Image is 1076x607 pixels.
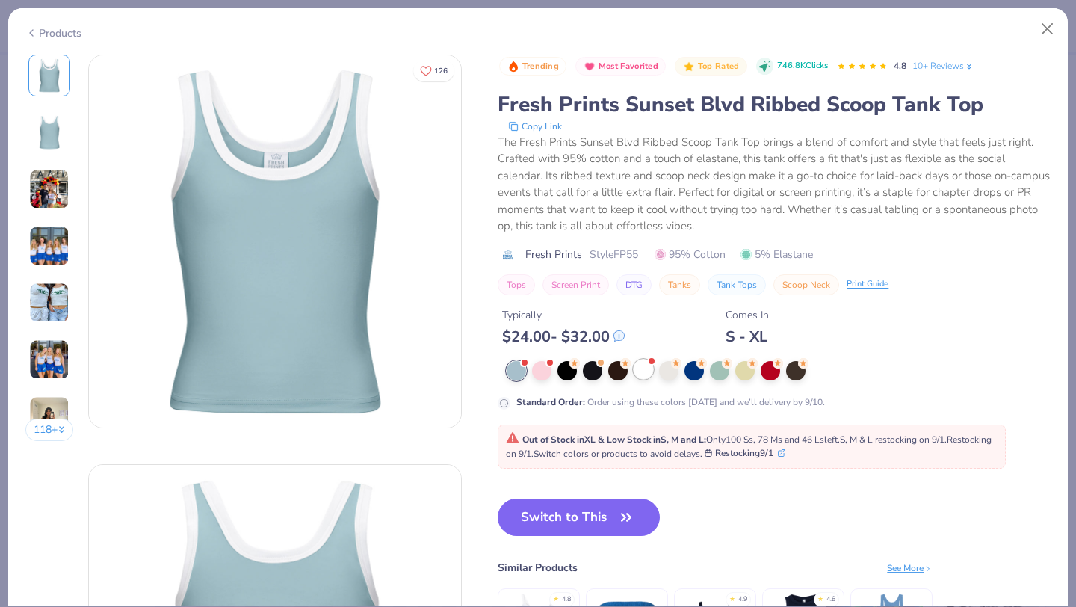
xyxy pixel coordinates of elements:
span: 95% Cotton [655,247,726,262]
div: See More [887,561,933,575]
button: Tank Tops [708,274,766,295]
img: brand logo [498,249,518,261]
img: Most Favorited sort [584,61,596,73]
span: Top Rated [698,62,740,70]
button: Tops [498,274,535,295]
button: Screen Print [542,274,609,295]
span: Only 100 Ss, 78 Ms and 46 Ls left. S, M & L restocking on 9/1. Restocking on 9/1. Switch colors o... [506,434,992,460]
img: Top Rated sort [683,61,695,73]
span: 746.8K Clicks [777,60,828,73]
button: Scoop Neck [773,274,839,295]
img: User generated content [29,396,69,437]
div: 4.8 Stars [837,55,888,78]
div: ★ [729,594,735,600]
button: Tanks [659,274,700,295]
div: $ 24.00 - $ 32.00 [502,327,625,346]
span: Trending [522,62,559,70]
div: ★ [553,594,559,600]
img: Front [31,58,67,93]
button: copy to clipboard [504,119,566,134]
div: Order using these colors [DATE] and we’ll delivery by 9/10. [516,395,825,409]
button: Badge Button [575,57,666,76]
strong: Standard Order : [516,396,585,408]
strong: Out of Stock in XL [522,434,598,446]
a: 10+ Reviews [912,59,974,73]
div: Fresh Prints Sunset Blvd Ribbed Scoop Tank Top [498,90,1051,119]
img: Front [89,55,461,428]
img: Back [31,114,67,150]
img: User generated content [29,283,69,323]
span: 126 [434,67,448,75]
img: User generated content [29,226,69,266]
button: Switch to This [498,499,660,536]
span: Style FP55 [590,247,638,262]
button: Like [413,60,454,81]
div: The Fresh Prints Sunset Blvd Ribbed Scoop Tank Top brings a blend of comfort and style that feels... [498,134,1051,235]
button: Badge Button [499,57,566,76]
div: 4.9 [738,594,747,605]
button: Restocking9/1 [705,446,785,460]
div: 4.8 [562,594,571,605]
button: DTG [616,274,652,295]
span: 4.8 [894,60,906,72]
div: Similar Products [498,560,578,576]
div: 4.8 [826,594,835,605]
div: Typically [502,307,625,323]
button: Close [1033,15,1062,43]
button: Badge Button [675,57,746,76]
span: 5% Elastane [740,247,813,262]
button: 118+ [25,419,74,441]
div: Comes In [726,307,769,323]
div: ★ [817,594,823,600]
span: Fresh Prints [525,247,582,262]
div: Print Guide [847,278,888,291]
strong: & Low Stock in S, M and L : [598,434,706,446]
img: User generated content [29,339,69,380]
span: Most Favorited [599,62,658,70]
div: S - XL [726,327,769,346]
div: Products [25,25,81,41]
img: User generated content [29,169,69,209]
img: Trending sort [507,61,519,73]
